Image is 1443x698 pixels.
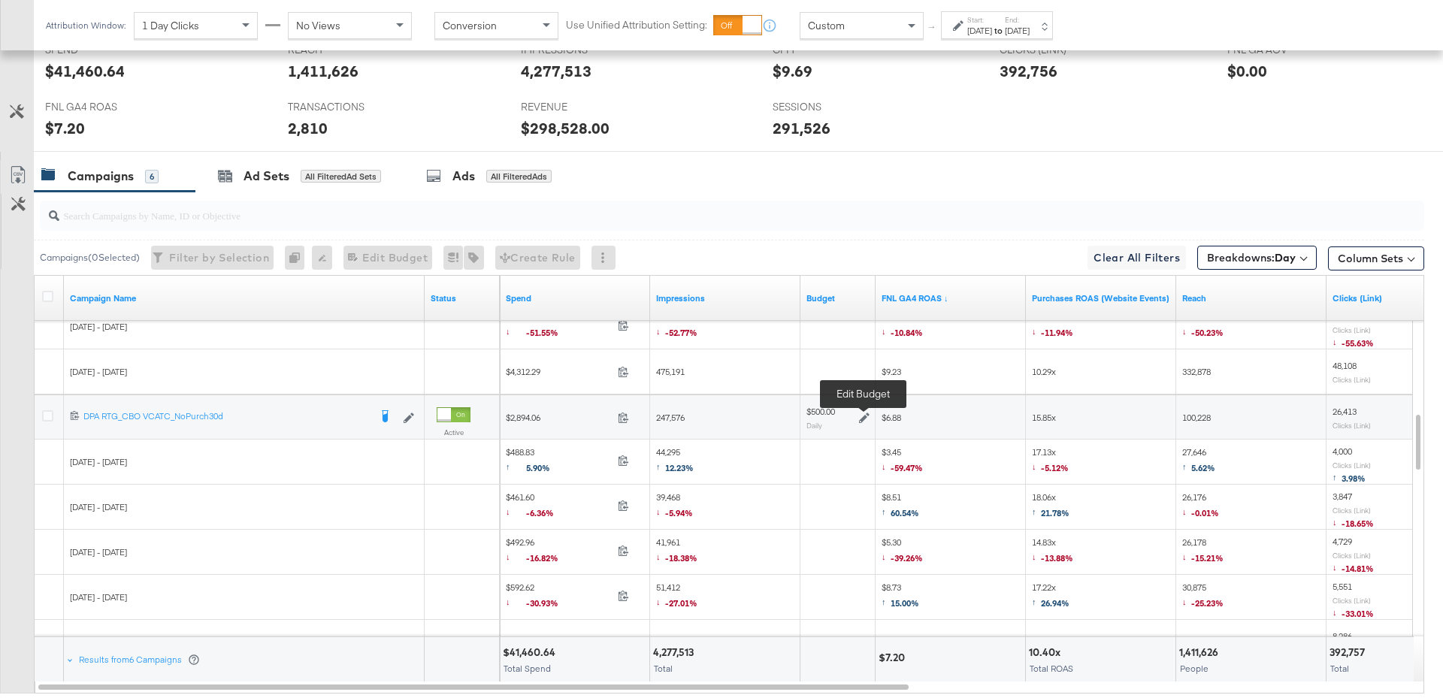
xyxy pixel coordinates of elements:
[1032,536,1073,567] span: 14.83x
[526,462,561,473] span: 5.90%
[1182,536,1224,567] span: 26,178
[1342,473,1366,484] span: 3.98%
[882,325,891,337] span: ↓
[1032,596,1041,607] span: ↑
[882,536,923,567] span: $5.30
[773,60,812,82] div: $9.69
[1227,60,1267,82] div: $0.00
[1182,366,1211,377] span: 332,878
[506,596,526,607] span: ↓
[79,654,200,666] div: Results from 6 Campaigns
[67,637,203,682] div: Results from6 Campaigns
[83,410,369,425] a: DPA RTG_CBO VCATC_NoPurch30d
[1333,325,1371,334] sub: Clicks (Link)
[521,60,591,82] div: 4,277,513
[1032,446,1069,477] span: 17.13x
[1032,506,1041,517] span: ↑
[1333,421,1371,430] sub: Clicks (Link)
[45,20,126,31] div: Attribution Window:
[882,412,901,423] span: $6.88
[506,536,612,567] span: $492.96
[1333,375,1371,384] sub: Clicks (Link)
[70,292,419,304] a: Your campaign name.
[1041,327,1073,338] span: -11.94%
[1032,366,1056,377] span: 10.29x
[521,117,610,139] div: $298,528.00
[526,552,570,564] span: -16.82%
[773,117,830,139] div: 291,526
[244,168,289,185] div: Ad Sets
[1041,552,1073,564] span: -13.88%
[1032,582,1069,612] span: 17.22x
[506,461,526,472] span: ↑
[656,292,794,304] a: The number of times your ad was served. On mobile apps an ad is counted as served the first time ...
[1191,597,1224,609] span: -25.23%
[879,651,909,665] div: $7.20
[891,507,919,518] span: 60.54%
[891,597,919,609] span: 15.00%
[40,251,140,264] div: Campaigns ( 0 Selected)
[288,60,358,82] div: 1,411,626
[521,100,634,114] span: REVENUE
[506,491,612,522] span: $461.60
[1330,645,1369,660] div: 392,757
[503,645,560,660] div: $41,460.64
[506,582,612,612] span: $592.62
[1032,412,1056,423] span: 15.85x
[70,366,127,377] span: [DATE] - [DATE]
[83,410,369,422] div: DPA RTG_CBO VCATC_NoPurch30d
[504,663,551,674] span: Total Spend
[59,195,1297,224] input: Search Campaigns by Name, ID or Objective
[1182,292,1320,304] a: The number of people your ad was served to.
[1342,563,1374,574] span: -14.81%
[45,100,158,114] span: FNL GA4 ROAS
[437,428,470,437] label: Active
[656,311,697,342] span: 224,454
[665,552,697,564] span: -18.38%
[506,412,612,423] span: $2,894.06
[1032,292,1170,304] a: The total value of the purchase actions divided by spend tracked by your Custom Audience pixel on...
[70,501,127,512] span: [DATE] - [DATE]
[1333,606,1342,618] span: ↓
[653,645,698,660] div: 4,277,513
[142,19,199,32] span: 1 Day Clicks
[882,582,919,612] span: $8.73
[1032,325,1041,337] span: ↓
[1182,461,1191,472] span: ↑
[301,170,381,183] div: All Filtered Ad Sets
[1182,325,1191,337] span: ↓
[1328,246,1424,270] button: Column Sets
[1333,536,1352,547] span: 4,729
[1000,60,1057,82] div: 392,756
[1333,336,1342,347] span: ↓
[1191,327,1224,338] span: -50.23%
[882,311,923,342] span: $8.23
[1182,596,1191,607] span: ↓
[1342,518,1374,529] span: -18.65%
[1182,551,1191,562] span: ↓
[773,100,885,114] span: SESSIONS
[288,117,328,139] div: 2,810
[1005,25,1030,37] div: [DATE]
[288,100,401,114] span: TRANSACTIONS
[1333,360,1357,371] span: 48,108
[1342,337,1374,349] span: -55.63%
[806,421,822,430] sub: Daily
[506,311,612,342] span: $2,089.15
[1333,461,1371,470] sub: Clicks (Link)
[665,507,693,518] span: -5.94%
[654,663,673,674] span: Total
[1088,246,1186,270] button: Clear All Filters
[1333,581,1352,592] span: 5,551
[1032,491,1069,522] span: 18.06x
[882,491,919,522] span: $8.51
[45,117,85,139] div: $7.20
[806,406,835,418] div: $500.00
[665,597,697,609] span: -27.01%
[70,321,127,332] span: [DATE] - [DATE]
[882,596,891,607] span: ↑
[486,170,552,183] div: All Filtered Ads
[70,591,127,603] span: [DATE] - [DATE]
[506,551,526,562] span: ↓
[526,597,570,609] span: -30.93%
